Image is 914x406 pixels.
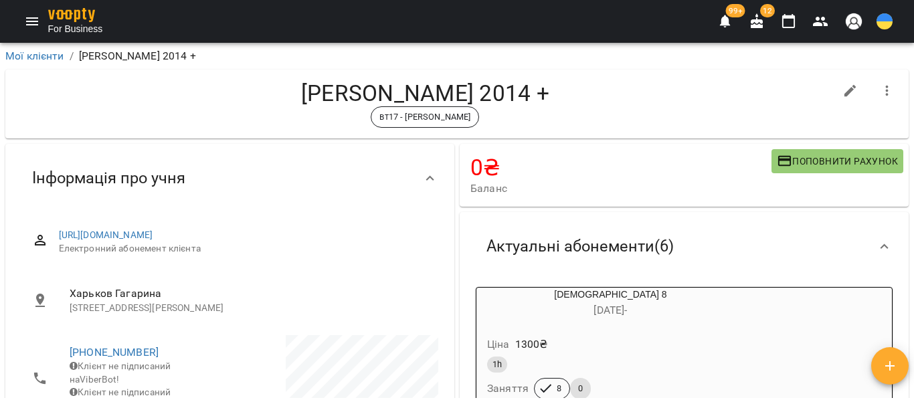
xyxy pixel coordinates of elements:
span: Поповнити рахунок [777,153,898,169]
div: Інформація про учня [5,144,454,213]
a: [PHONE_NUMBER] [70,346,159,359]
div: Актуальні абонементи(6) [460,212,909,281]
h6: Заняття [487,379,529,398]
p: [STREET_ADDRESS][PERSON_NAME] [70,302,428,315]
span: 8 [549,383,569,395]
span: [DATE] - [593,304,627,316]
span: For Business [48,22,103,35]
h4: 0 ₴ [470,155,771,181]
h6: Ціна [487,335,510,354]
span: 99+ [726,4,745,17]
a: [URL][DOMAIN_NAME] [59,229,153,240]
li: / [70,48,74,64]
span: Баланс [470,181,771,197]
span: Клієнт не підписаний на ViberBot! [70,361,171,385]
span: Інформація про учня [32,168,185,189]
nav: breadcrumb [5,48,909,64]
span: Харьков Гагарина [70,287,161,300]
img: voopty.png [48,8,95,22]
span: Електронний абонемент клієнта [59,242,428,256]
p: 1300 ₴ [515,336,548,352]
span: 1h [487,359,507,371]
p: [PERSON_NAME] 2014 + [79,48,196,64]
div: вт17 - [PERSON_NAME] [371,106,479,128]
div: [DEMOGRAPHIC_DATA] 8 [476,288,745,320]
button: Menu [16,5,48,37]
img: UA.svg [877,13,893,29]
a: Мої клієнти [5,49,64,62]
span: Актуальні абонементи ( 6 ) [486,236,674,257]
button: Поповнити рахунок [771,149,903,173]
span: 0 [570,383,591,395]
img: avatar_s.png [844,12,863,31]
h4: [PERSON_NAME] 2014 + [16,80,834,106]
span: вт17 - [PERSON_NAME] [371,110,478,123]
span: 12 [760,4,775,17]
